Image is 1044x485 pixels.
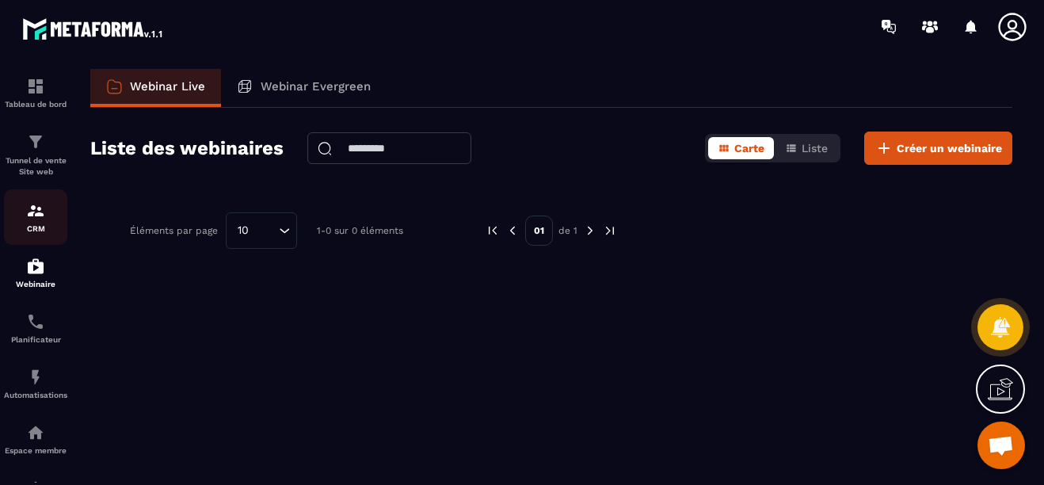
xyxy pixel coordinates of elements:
div: Ouvrir le chat [977,422,1025,469]
a: schedulerschedulerPlanificateur [4,300,67,356]
p: 01 [525,216,553,246]
span: Créer un webinaire [897,140,1002,156]
p: Webinar Evergreen [261,79,371,94]
a: formationformationCRM [4,189,67,245]
p: Tunnel de vente Site web [4,155,67,178]
img: next [603,223,617,238]
button: Liste [775,137,837,159]
button: Créer un webinaire [864,132,1012,165]
img: automations [26,368,45,387]
a: formationformationTableau de bord [4,65,67,120]
p: Tableau de bord [4,100,67,109]
a: automationsautomationsEspace membre [4,411,67,467]
p: Planificateur [4,335,67,344]
img: next [583,223,597,238]
a: Webinar Live [90,69,221,107]
p: Webinar Live [130,79,205,94]
img: automations [26,257,45,276]
a: automationsautomationsAutomatisations [4,356,67,411]
span: 10 [232,222,254,239]
button: Carte [708,137,774,159]
a: automationsautomationsWebinaire [4,245,67,300]
h2: Liste des webinaires [90,132,284,164]
p: 1-0 sur 0 éléments [317,225,403,236]
p: CRM [4,224,67,233]
input: Search for option [254,222,275,239]
span: Carte [734,142,764,155]
p: de 1 [558,224,577,237]
img: formation [26,77,45,96]
a: formationformationTunnel de vente Site web [4,120,67,189]
span: Liste [802,142,828,155]
p: Webinaire [4,280,67,288]
p: Espace membre [4,446,67,455]
img: scheduler [26,312,45,331]
div: Search for option [226,212,297,249]
img: automations [26,423,45,442]
img: prev [486,223,500,238]
img: logo [22,14,165,43]
p: Automatisations [4,391,67,399]
img: formation [26,132,45,151]
p: Éléments par page [130,225,218,236]
img: formation [26,201,45,220]
img: prev [505,223,520,238]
